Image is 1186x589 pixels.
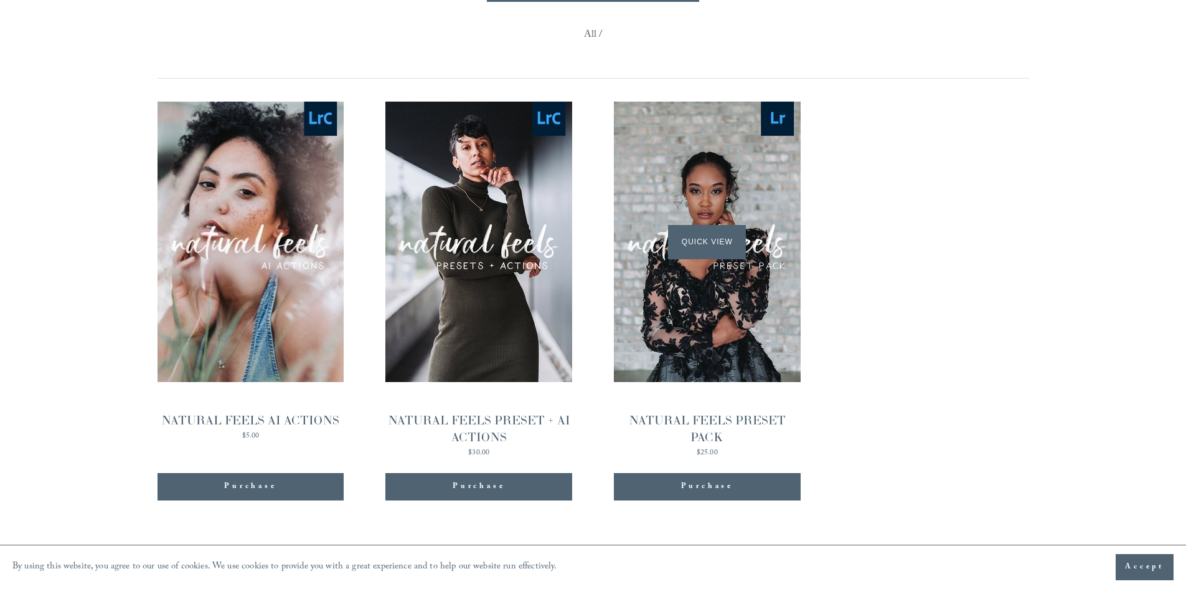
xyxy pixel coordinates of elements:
div: $30.00 [385,449,572,457]
button: Accept [1116,554,1174,580]
div: $5.00 [161,433,339,440]
div: $25.00 [614,449,801,457]
a: NATURAL FEELS PRESET PACK [614,102,801,459]
span: Quick View [668,225,746,259]
a: NATURAL FEELS PRESET + AI ACTIONS [385,102,572,459]
div: NATURAL FEELS PRESET PACK [614,412,801,446]
button: Purchase [385,473,572,500]
span: / [599,26,602,45]
span: Purchase [224,481,276,493]
p: By using this website, you agree to our use of cookies. We use cookies to provide you with a grea... [12,558,557,577]
span: Purchase [453,481,505,493]
button: Purchase [614,473,801,500]
span: Purchase [681,481,733,493]
span: Accept [1125,561,1164,573]
a: All [584,26,596,45]
a: NATURAL FEELS AI ACTIONS [158,102,344,442]
div: NATURAL FEELS PRESET + AI ACTIONS [385,412,572,446]
div: NATURAL FEELS AI ACTIONS [161,412,339,429]
button: Purchase [158,473,344,500]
